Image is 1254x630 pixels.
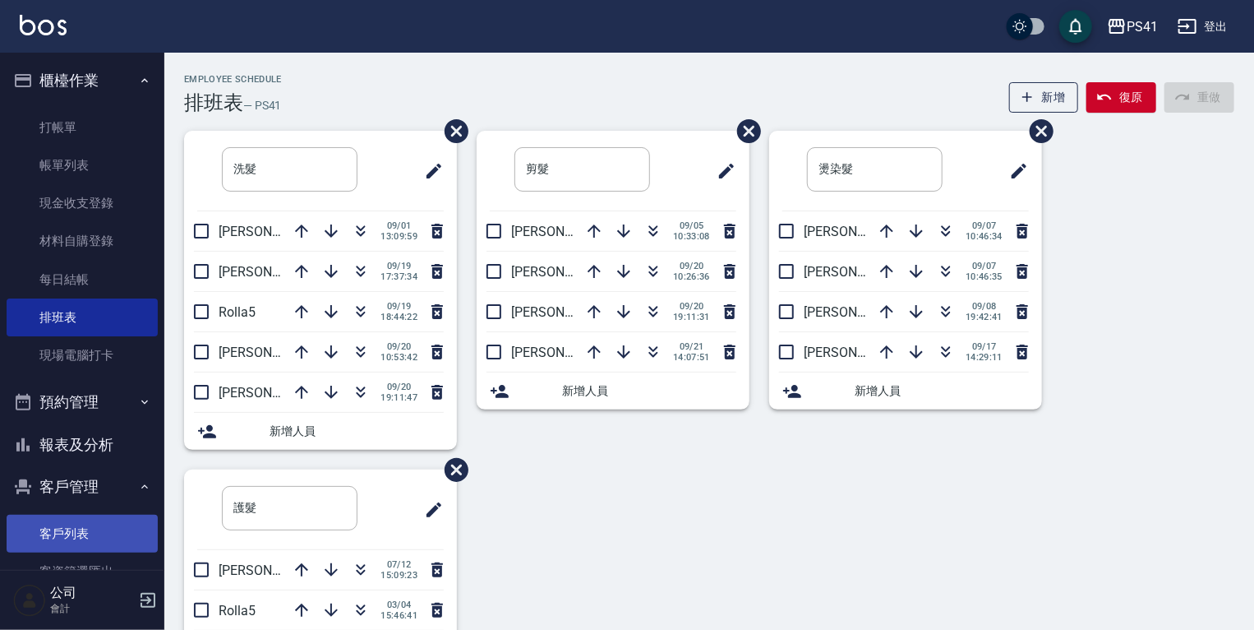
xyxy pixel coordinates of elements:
[855,382,1029,400] span: 新增人員
[219,603,256,618] span: Rolla5
[511,264,617,280] span: [PERSON_NAME]1
[1059,10,1092,43] button: save
[184,74,282,85] h2: Employee Schedule
[7,466,158,508] button: 客戶管理
[673,261,710,271] span: 09/20
[673,271,710,282] span: 10:26:36
[804,304,910,320] span: [PERSON_NAME]9
[7,424,158,466] button: 報表及分析
[7,184,158,222] a: 現金收支登錄
[50,601,134,616] p: 會計
[1171,12,1234,42] button: 登出
[380,570,417,581] span: 15:09:23
[219,264,325,280] span: [PERSON_NAME]9
[380,382,417,392] span: 09/20
[222,147,357,192] input: 排版標題
[7,109,158,146] a: 打帳單
[966,312,1003,322] span: 19:42:41
[804,264,917,280] span: [PERSON_NAME]15
[219,563,325,578] span: [PERSON_NAME]9
[50,585,134,601] h5: 公司
[219,224,332,239] span: [PERSON_NAME]15
[673,352,710,363] span: 14:07:51
[380,559,417,570] span: 07/12
[511,345,617,360] span: [PERSON_NAME]2
[184,91,243,114] h3: 排班表
[673,220,710,231] span: 09/05
[7,381,158,424] button: 預約管理
[243,97,282,114] h6: — PS41
[673,301,710,312] span: 09/20
[432,107,471,155] span: 刪除班表
[432,446,471,494] span: 刪除班表
[966,231,1003,242] span: 10:46:34
[7,515,158,553] a: 客戶列表
[222,486,357,530] input: 排版標題
[673,341,710,352] span: 09/21
[1086,82,1156,113] button: 復原
[673,312,710,322] span: 19:11:31
[414,151,444,191] span: 修改班表的標題
[380,312,417,322] span: 18:44:22
[804,345,910,360] span: [PERSON_NAME]1
[7,261,158,299] a: 每日結帳
[1100,10,1164,44] button: PS41
[966,352,1003,363] span: 14:29:11
[7,553,158,591] a: 客資篩選匯出
[1017,107,1056,155] span: 刪除班表
[219,345,325,360] span: [PERSON_NAME]2
[380,600,417,610] span: 03/04
[7,336,158,374] a: 現場電腦打卡
[769,373,1042,410] div: 新增人員
[999,151,1029,191] span: 修改班表的標題
[966,261,1003,271] span: 09/07
[380,301,417,312] span: 09/19
[7,146,158,184] a: 帳單列表
[1009,82,1079,113] button: 新增
[380,610,417,621] span: 15:46:41
[380,352,417,363] span: 10:53:42
[380,271,417,282] span: 17:37:34
[673,231,710,242] span: 10:33:08
[270,423,444,440] span: 新增人員
[20,15,67,35] img: Logo
[7,222,158,260] a: 材料自購登錄
[804,224,910,239] span: [PERSON_NAME]2
[414,490,444,530] span: 修改班表的標題
[966,271,1003,282] span: 10:46:35
[380,231,417,242] span: 13:09:59
[807,147,943,192] input: 排版標題
[514,147,650,192] input: 排版標題
[1127,16,1158,37] div: PS41
[562,382,736,400] span: 新增人員
[380,220,417,231] span: 09/01
[707,151,736,191] span: 修改班表的標題
[477,373,749,410] div: 新增人員
[966,341,1003,352] span: 09/17
[184,413,457,450] div: 新增人員
[7,59,158,102] button: 櫃檯作業
[380,261,417,271] span: 09/19
[219,385,325,401] span: [PERSON_NAME]1
[380,392,417,403] span: 19:11:47
[13,584,46,617] img: Person
[966,220,1003,231] span: 09/07
[966,301,1003,312] span: 09/08
[7,299,158,336] a: 排班表
[511,224,625,239] span: [PERSON_NAME]15
[380,341,417,352] span: 09/20
[219,304,256,320] span: Rolla5
[725,107,763,155] span: 刪除班表
[511,304,617,320] span: [PERSON_NAME]9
